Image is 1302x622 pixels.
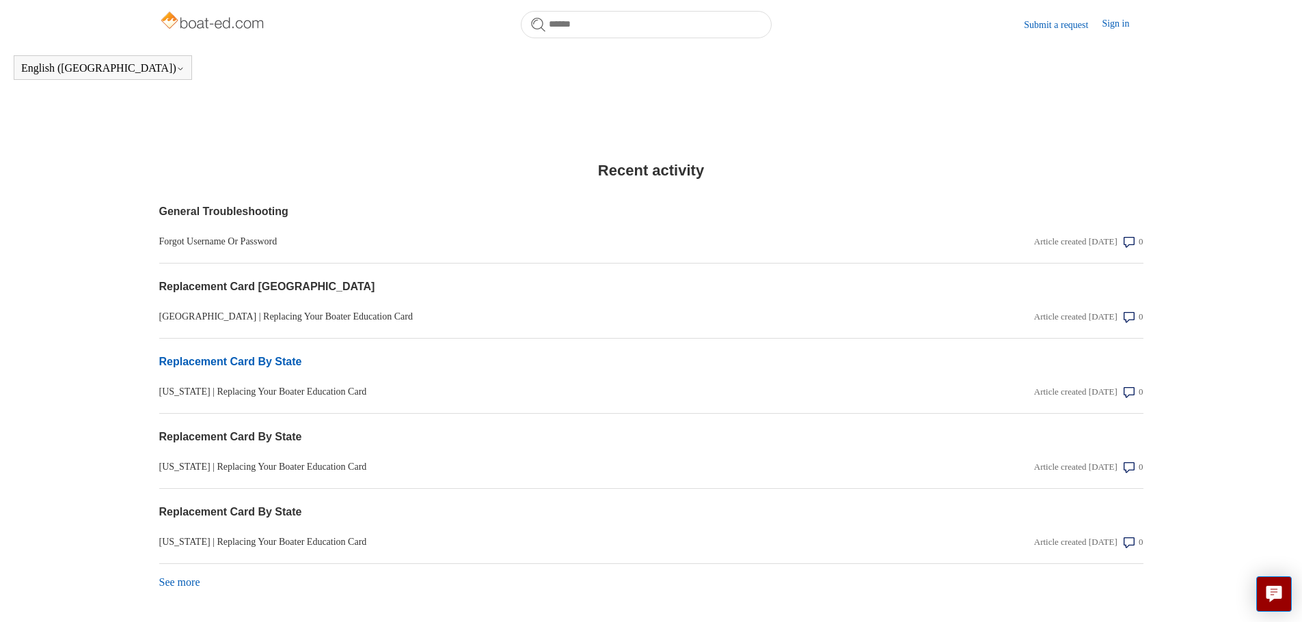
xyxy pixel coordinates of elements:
a: [US_STATE] | Replacing Your Boater Education Card [159,460,848,474]
a: Replacement Card By State [159,354,848,370]
a: Replacement Card By State [159,504,848,520]
img: Boat-Ed Help Center home page [159,8,268,36]
div: Article created [DATE] [1034,535,1117,549]
a: Forgot Username Or Password [159,234,848,249]
a: [US_STATE] | Replacing Your Boater Education Card [159,384,848,399]
a: [US_STATE] | Replacing Your Boater Education Card [159,535,848,549]
div: Article created [DATE] [1034,235,1117,249]
input: Search [521,11,772,38]
a: See more [159,576,200,588]
button: English ([GEOGRAPHIC_DATA]) [21,62,185,74]
a: Replacement Card By State [159,429,848,445]
a: Replacement Card [GEOGRAPHIC_DATA] [159,279,848,295]
div: Article created [DATE] [1034,460,1117,474]
a: Submit a request [1024,18,1102,32]
a: General Troubleshooting [159,203,848,220]
div: Article created [DATE] [1034,310,1117,324]
a: Sign in [1102,16,1143,33]
button: Live chat [1256,576,1292,612]
h2: Recent activity [159,159,1143,182]
div: Article created [DATE] [1034,385,1117,399]
a: [GEOGRAPHIC_DATA] | Replacing Your Boater Education Card [159,309,848,324]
